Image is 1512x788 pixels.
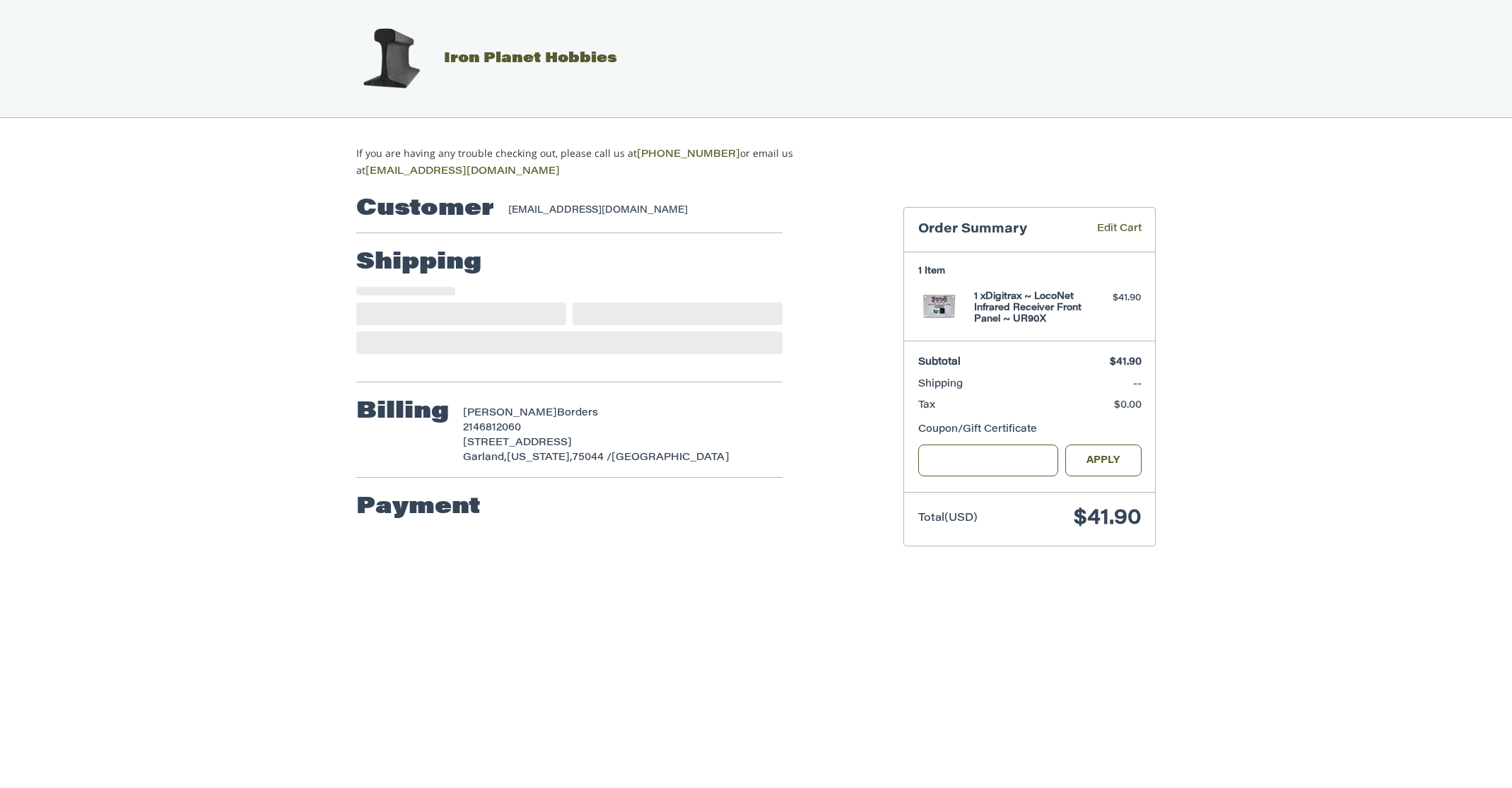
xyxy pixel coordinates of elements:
span: -- [1133,380,1142,389]
h2: Customer [356,195,494,223]
p: If you are having any trouble checking out, please call us at or email us at [356,146,838,180]
span: Subtotal [918,358,961,367]
span: $41.90 [1074,508,1142,529]
span: [STREET_ADDRESS] [463,438,572,448]
div: $41.90 [1086,291,1142,305]
h3: 1 Item [918,266,1142,277]
span: Garland, [463,453,507,463]
div: [EMAIL_ADDRESS][DOMAIN_NAME] [508,204,769,218]
span: 2146812060 [463,423,521,433]
span: Tax [918,401,935,411]
span: Shipping [918,380,963,389]
span: Total (USD) [918,513,978,524]
h2: Billing [356,398,449,426]
img: Iron Planet Hobbies [356,23,426,94]
a: [PHONE_NUMBER] [637,150,740,160]
span: $0.00 [1114,401,1142,411]
a: [EMAIL_ADDRESS][DOMAIN_NAME] [365,167,560,177]
span: Borders [557,408,598,418]
span: [PERSON_NAME] [463,408,557,418]
input: Gift Certificate or Coupon Code [918,445,1059,476]
span: $41.90 [1110,358,1142,367]
span: 75044 / [573,453,611,463]
span: Iron Planet Hobbies [444,52,617,66]
h3: Order Summary [918,222,1077,238]
span: [US_STATE], [507,453,573,463]
a: Iron Planet Hobbies [341,52,617,66]
h2: Payment [356,493,481,522]
h4: 1 x Digitrax ~ LocoNet Infrared Receiver Front Panel ~ UR90X [974,291,1082,326]
a: Edit Cart [1077,222,1142,238]
div: Coupon/Gift Certificate [918,423,1142,437]
h2: Shipping [356,249,481,277]
span: [GEOGRAPHIC_DATA] [611,453,729,463]
button: Apply [1065,445,1142,476]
